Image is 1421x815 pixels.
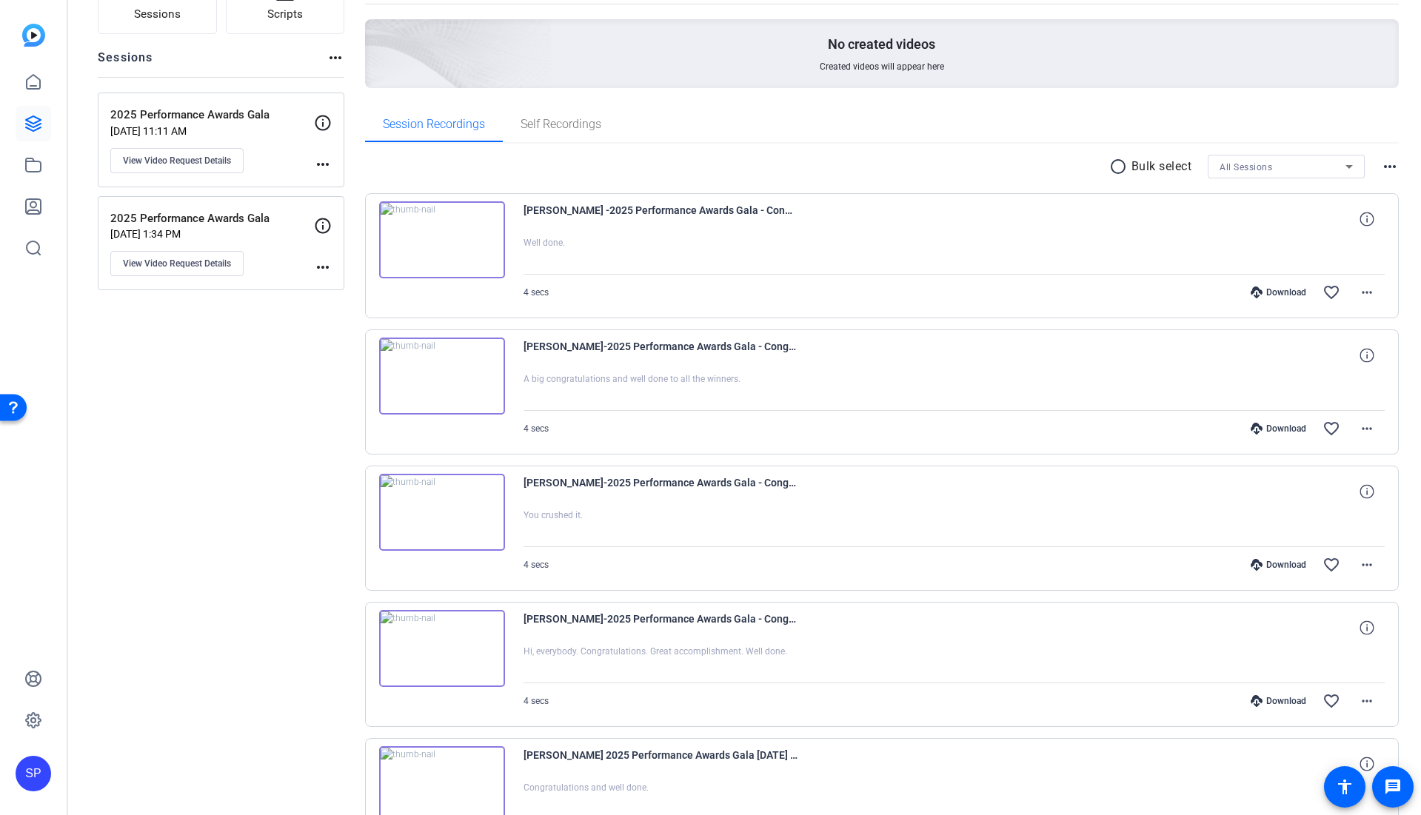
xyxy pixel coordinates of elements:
mat-icon: radio_button_unchecked [1109,158,1131,175]
p: No created videos [828,36,935,53]
div: Download [1243,695,1314,707]
button: View Video Request Details [110,148,244,173]
img: thumb-nail [379,338,505,415]
span: 4 secs [524,423,549,434]
mat-icon: accessibility [1336,778,1354,796]
span: Created videos will appear here [820,61,944,73]
span: [PERSON_NAME] 2025 Performance Awards Gala [DATE] 09_22_16 [524,746,798,782]
mat-icon: favorite_border [1323,692,1340,710]
mat-icon: favorite_border [1323,556,1340,574]
span: View Video Request Details [123,258,231,269]
p: [DATE] 1:34 PM [110,228,314,240]
mat-icon: more_horiz [314,258,332,276]
span: Session Recordings [383,118,485,130]
div: Download [1243,423,1314,435]
button: View Video Request Details [110,251,244,276]
span: [PERSON_NAME]-2025 Performance Awards Gala - Congratul-2025 Performance Awards Gala-1758657257481... [524,474,798,509]
span: 4 secs [524,696,549,706]
mat-icon: favorite_border [1323,284,1340,301]
img: thumb-nail [379,610,505,687]
div: Download [1243,559,1314,571]
span: [PERSON_NAME]-2025 Performance Awards Gala - Congratul-2025 Performance Awards Gala-1758644855460... [524,610,798,645]
span: 4 secs [524,560,549,570]
span: View Video Request Details [123,155,231,167]
span: Sessions [134,6,181,23]
img: thumb-nail [379,474,505,551]
span: Scripts [267,6,303,23]
p: [DATE] 11:11 AM [110,125,314,137]
img: thumb-nail [379,201,505,278]
mat-icon: more_horiz [1358,284,1376,301]
span: [PERSON_NAME] -2025 Performance Awards Gala - Congratul-2025 Performance Awards Gala-175871925064... [524,201,798,237]
div: SP [16,756,51,791]
span: All Sessions [1220,162,1272,172]
mat-icon: more_horiz [327,49,344,67]
mat-icon: favorite_border [1323,420,1340,437]
mat-icon: more_horiz [1358,692,1376,710]
span: 4 secs [524,287,549,298]
p: Bulk select [1131,158,1192,175]
mat-icon: more_horiz [1358,556,1376,574]
h2: Sessions [98,49,153,77]
p: 2025 Performance Awards Gala [110,107,314,124]
p: 2025 Performance Awards Gala [110,210,314,227]
span: [PERSON_NAME]-2025 Performance Awards Gala - Congratul-2025 Performance Awards Gala-1758699064434... [524,338,798,373]
mat-icon: more_horiz [314,155,332,173]
mat-icon: more_horiz [1358,420,1376,437]
mat-icon: message [1384,778,1402,796]
mat-icon: more_horiz [1381,158,1399,175]
span: Self Recordings [521,118,601,130]
div: Download [1243,286,1314,298]
img: blue-gradient.svg [22,24,45,47]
